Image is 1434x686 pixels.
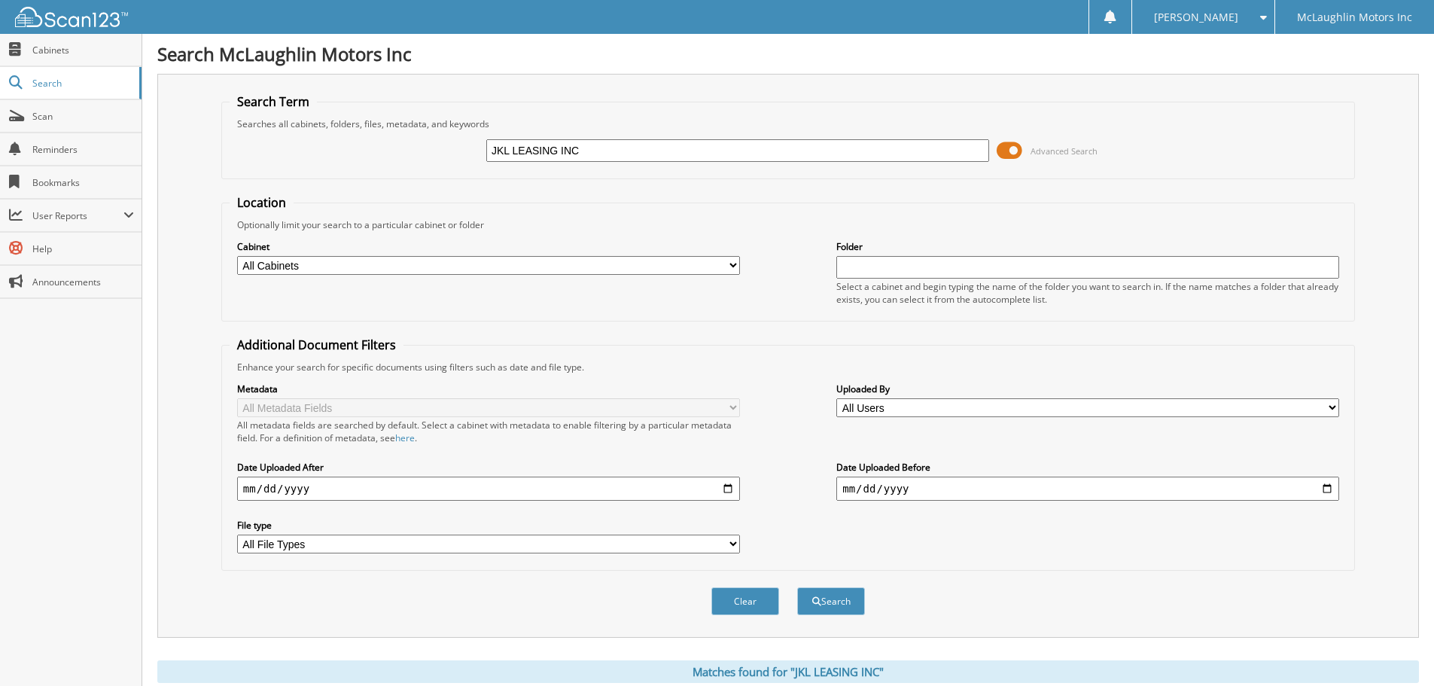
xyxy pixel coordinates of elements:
[797,587,865,615] button: Search
[836,240,1339,253] label: Folder
[230,117,1347,130] div: Searches all cabinets, folders, files, metadata, and keywords
[836,477,1339,501] input: end
[1297,13,1412,22] span: McLaughlin Motors Inc
[237,519,740,532] label: File type
[32,44,134,56] span: Cabinets
[32,176,134,189] span: Bookmarks
[836,383,1339,395] label: Uploaded By
[157,41,1419,66] h1: Search McLaughlin Motors Inc
[1154,13,1238,22] span: [PERSON_NAME]
[711,587,779,615] button: Clear
[230,93,317,110] legend: Search Term
[32,143,134,156] span: Reminders
[237,419,740,444] div: All metadata fields are searched by default. Select a cabinet with metadata to enable filtering b...
[32,242,134,255] span: Help
[32,276,134,288] span: Announcements
[32,77,132,90] span: Search
[836,461,1339,474] label: Date Uploaded Before
[157,660,1419,683] div: Matches found for "JKL LEASING INC"
[836,280,1339,306] div: Select a cabinet and begin typing the name of the folder you want to search in. If the name match...
[15,7,128,27] img: scan123-logo-white.svg
[395,431,415,444] a: here
[230,218,1347,231] div: Optionally limit your search to a particular cabinet or folder
[237,477,740,501] input: start
[237,383,740,395] label: Metadata
[32,110,134,123] span: Scan
[32,209,123,222] span: User Reports
[230,194,294,211] legend: Location
[237,461,740,474] label: Date Uploaded After
[230,361,1347,373] div: Enhance your search for specific documents using filters such as date and file type.
[237,240,740,253] label: Cabinet
[230,337,403,353] legend: Additional Document Filters
[1031,145,1098,157] span: Advanced Search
